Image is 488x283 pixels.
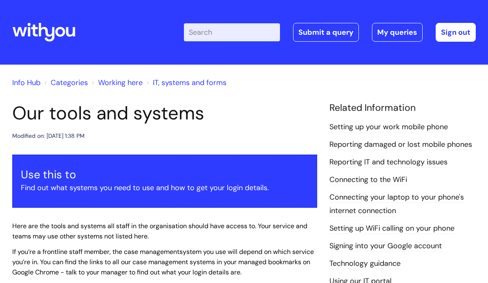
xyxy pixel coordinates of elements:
[90,76,143,89] li: Working here
[145,76,226,89] li: IT, systems and forms
[153,78,226,88] a: IT, systems and forms
[329,175,407,185] a: Connecting to the WiFi
[12,78,40,88] a: Info Hub
[329,122,448,133] a: Setting up your work mobile phone
[21,168,309,181] h3: Use this to
[293,23,359,42] a: Submit a query
[184,23,476,42] div: | -
[12,131,85,141] div: Modified on: [DATE] 1:38 PM
[329,139,472,150] a: Reporting damaged or lost mobile phones
[372,23,423,42] a: My queries
[12,247,179,256] span: If you’re a frontline staff member, the case management
[43,76,88,89] li: Solution home
[51,78,88,88] a: Categories
[329,258,401,269] a: Technology guidance
[12,222,307,240] span: Here are the tools and systems all staff in the organisation should have access to. Your service ...
[329,157,448,168] a: Reporting IT and technology issues
[21,181,309,194] p: Find out what systems you need to use and how to get your login details.
[329,241,442,252] a: Signing into your Google account
[329,223,454,234] a: Setting up WiFi calling on your phone
[12,102,317,124] h1: Our tools and systems
[329,192,464,216] a: Connecting your laptop to your phone's internet connection
[436,23,476,42] a: Sign out
[329,102,476,114] h4: Related Information
[12,247,314,276] span: system you use will depend on which service you’re in. You can find the links to all our case man...
[184,23,280,41] input: Search
[98,78,143,88] a: Working here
